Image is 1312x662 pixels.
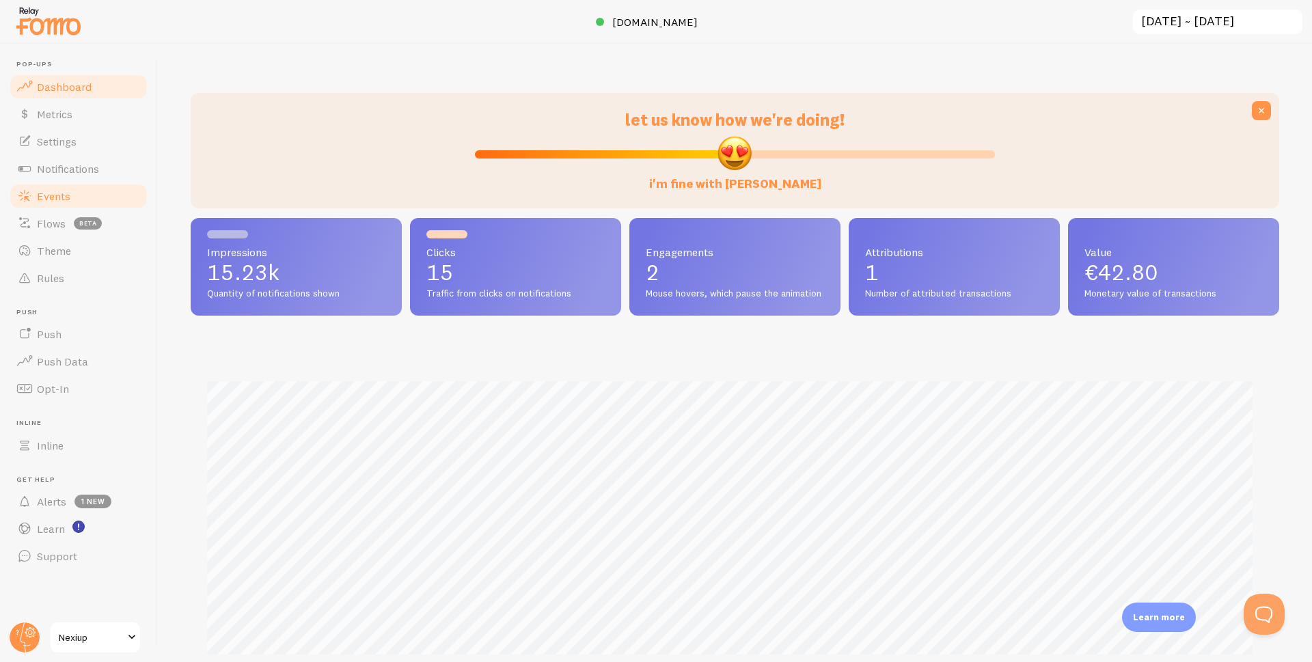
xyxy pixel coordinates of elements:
span: Dashboard [37,80,92,94]
svg: <p>Watch New Feature Tutorials!</p> [72,521,85,533]
span: Inline [16,419,149,428]
span: Monetary value of transactions [1084,288,1263,300]
span: beta [74,217,102,230]
a: Notifications [8,155,149,182]
span: Opt-In [37,382,69,396]
span: Pop-ups [16,60,149,69]
span: Mouse hovers, which pause the animation [646,288,824,300]
img: emoji.png [716,135,753,171]
label: i'm fine with [PERSON_NAME] [649,163,821,192]
span: Inline [37,439,64,452]
a: Rules [8,264,149,292]
span: Push [37,327,61,341]
a: Events [8,182,149,210]
a: Dashboard [8,73,149,100]
span: Nexiup [59,629,124,646]
span: Attributions [865,247,1043,258]
span: Rules [37,271,64,285]
p: 2 [646,262,824,284]
a: Nexiup [49,621,141,654]
span: €42.80 [1084,259,1158,286]
span: Support [37,549,77,563]
span: Engagements [646,247,824,258]
a: Metrics [8,100,149,128]
p: 15 [426,262,605,284]
a: Settings [8,128,149,155]
span: Notifications [37,162,99,176]
a: Support [8,542,149,570]
span: Settings [37,135,77,148]
span: Learn [37,522,65,536]
a: Inline [8,432,149,459]
span: Metrics [37,107,72,121]
a: Opt-In [8,375,149,402]
p: 1 [865,262,1043,284]
span: Clicks [426,247,605,258]
p: 15.23k [207,262,385,284]
span: Events [37,189,70,203]
a: Learn [8,515,149,542]
iframe: Help Scout Beacon - Open [1244,594,1285,635]
span: 1 new [74,495,111,508]
span: Number of attributed transactions [865,288,1043,300]
div: Learn more [1122,603,1196,632]
span: Impressions [207,247,385,258]
span: Traffic from clicks on notifications [426,288,605,300]
a: Theme [8,237,149,264]
span: let us know how we're doing! [625,109,845,130]
span: Theme [37,244,71,258]
span: Value [1084,247,1263,258]
span: Quantity of notifications shown [207,288,385,300]
span: Push Data [37,355,88,368]
span: Push [16,308,149,317]
span: Flows [37,217,66,230]
img: fomo-relay-logo-orange.svg [14,3,83,38]
span: Get Help [16,475,149,484]
a: Flows beta [8,210,149,237]
a: Push Data [8,348,149,375]
p: Learn more [1133,611,1185,624]
a: Push [8,320,149,348]
span: Alerts [37,495,66,508]
a: Alerts 1 new [8,488,149,515]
